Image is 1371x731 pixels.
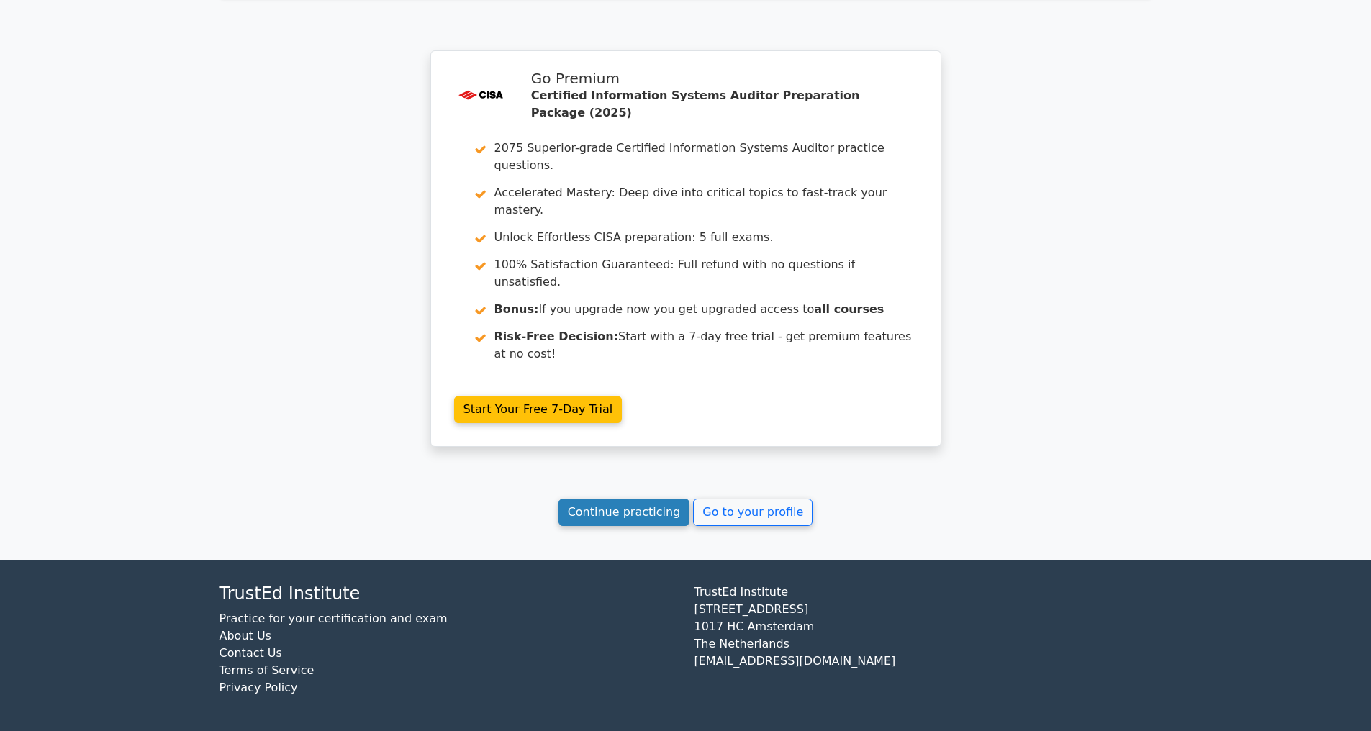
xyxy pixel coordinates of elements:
[220,663,315,677] a: Terms of Service
[693,499,813,526] a: Go to your profile
[686,584,1161,708] div: TrustEd Institute [STREET_ADDRESS] 1017 HC Amsterdam The Netherlands [EMAIL_ADDRESS][DOMAIN_NAME]
[220,681,298,694] a: Privacy Policy
[220,584,677,604] h4: TrustEd Institute
[558,499,690,526] a: Continue practicing
[220,612,448,625] a: Practice for your certification and exam
[220,629,271,643] a: About Us
[220,646,282,660] a: Contact Us
[454,396,623,423] a: Start Your Free 7-Day Trial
